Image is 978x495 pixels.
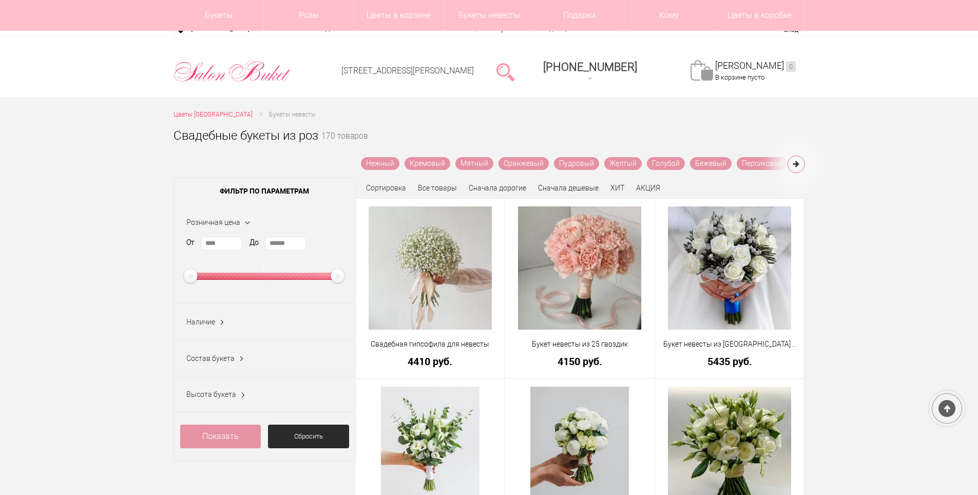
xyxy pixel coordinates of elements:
a: [STREET_ADDRESS][PERSON_NAME] [341,66,474,75]
img: Букет невесты из 25 гвоздик [518,206,641,330]
a: Персиковый [737,157,789,170]
a: 4150 руб. [512,356,648,367]
a: Все товары [418,184,457,192]
span: Высота букета [186,390,236,398]
a: Мятный [455,157,493,170]
a: Голубой [647,157,685,170]
a: Букет невесты из 25 гвоздик [512,339,648,350]
img: Свадебная гипсофила для невесты [369,206,492,330]
a: ХИТ [610,184,624,192]
span: Состав букета [186,354,235,363]
a: Свадебная гипсофила для невесты [362,339,498,350]
a: Букет невесты из [GEOGRAPHIC_DATA] и белых роз [662,339,798,350]
a: Оранжевый [498,157,549,170]
a: Сначала дорогие [469,184,526,192]
span: Наличие [186,318,215,326]
span: В корзине пусто [715,73,764,81]
a: Цветы [GEOGRAPHIC_DATA] [174,109,253,120]
small: 170 товаров [321,132,368,157]
a: Сначала дешевые [538,184,599,192]
span: Цветы [GEOGRAPHIC_DATA] [174,111,253,118]
a: Желтый [604,157,642,170]
h1: Свадебные букеты из роз [174,126,318,145]
img: Цветы Нижний Новгород [174,58,291,85]
a: Кремовый [405,157,450,170]
a: 4410 руб. [362,356,498,367]
a: АКЦИЯ [636,184,660,192]
a: [PHONE_NUMBER] [537,57,643,86]
a: Показать [180,425,261,448]
span: Фильтр по параметрам [174,178,355,204]
a: Бежевый [690,157,732,170]
a: 5435 руб. [662,356,798,367]
a: [PERSON_NAME] [715,60,796,72]
span: Розничная цена [186,218,240,226]
img: Букет невесты из брунии и белых роз [668,206,791,330]
label: До [250,237,259,248]
a: Сбросить [268,425,349,448]
label: От [186,237,195,248]
span: [PHONE_NUMBER] [543,61,637,73]
ins: 0 [786,61,796,72]
a: Нежный [361,157,399,170]
span: Сортировка [366,184,406,192]
a: Пудровый [554,157,599,170]
span: Букеты невесты [269,111,316,118]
